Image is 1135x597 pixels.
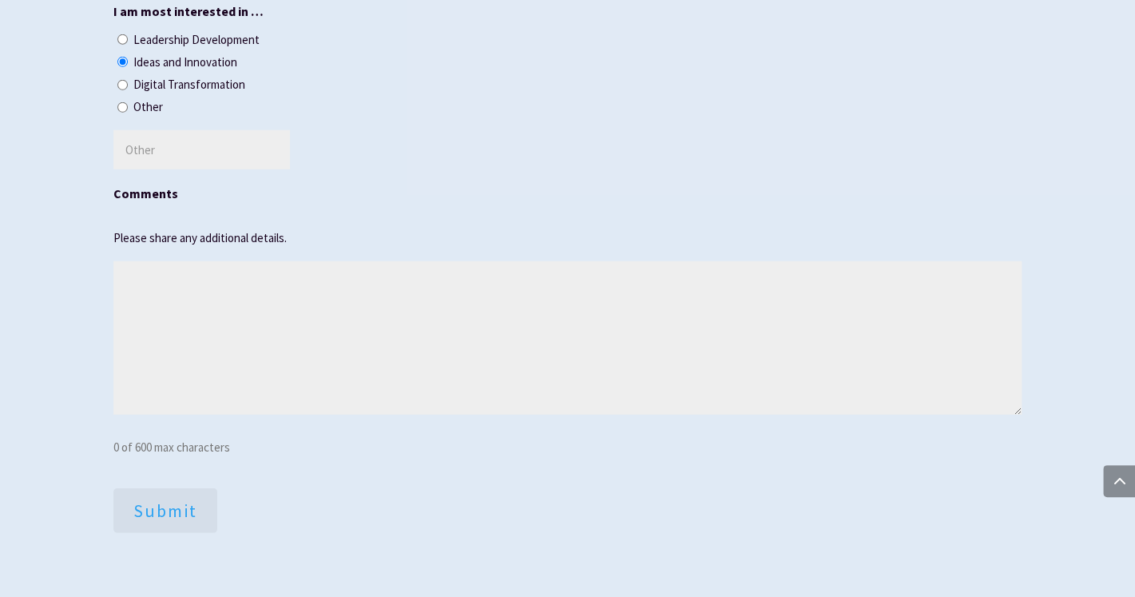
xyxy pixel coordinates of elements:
legend: I am most interested in … [113,1,264,22]
label: Leadership Development [133,30,260,50]
input: Other Choice, please specify [113,130,290,169]
div: 0 of 600 max characters [113,427,1022,471]
div: Please share any additional details. [113,217,1022,261]
label: Ideas and Innovation [133,52,237,73]
input: Submit [113,488,217,533]
label: Comments [113,183,178,204]
label: Other [133,97,163,117]
label: Digital Transformation [133,74,245,95]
